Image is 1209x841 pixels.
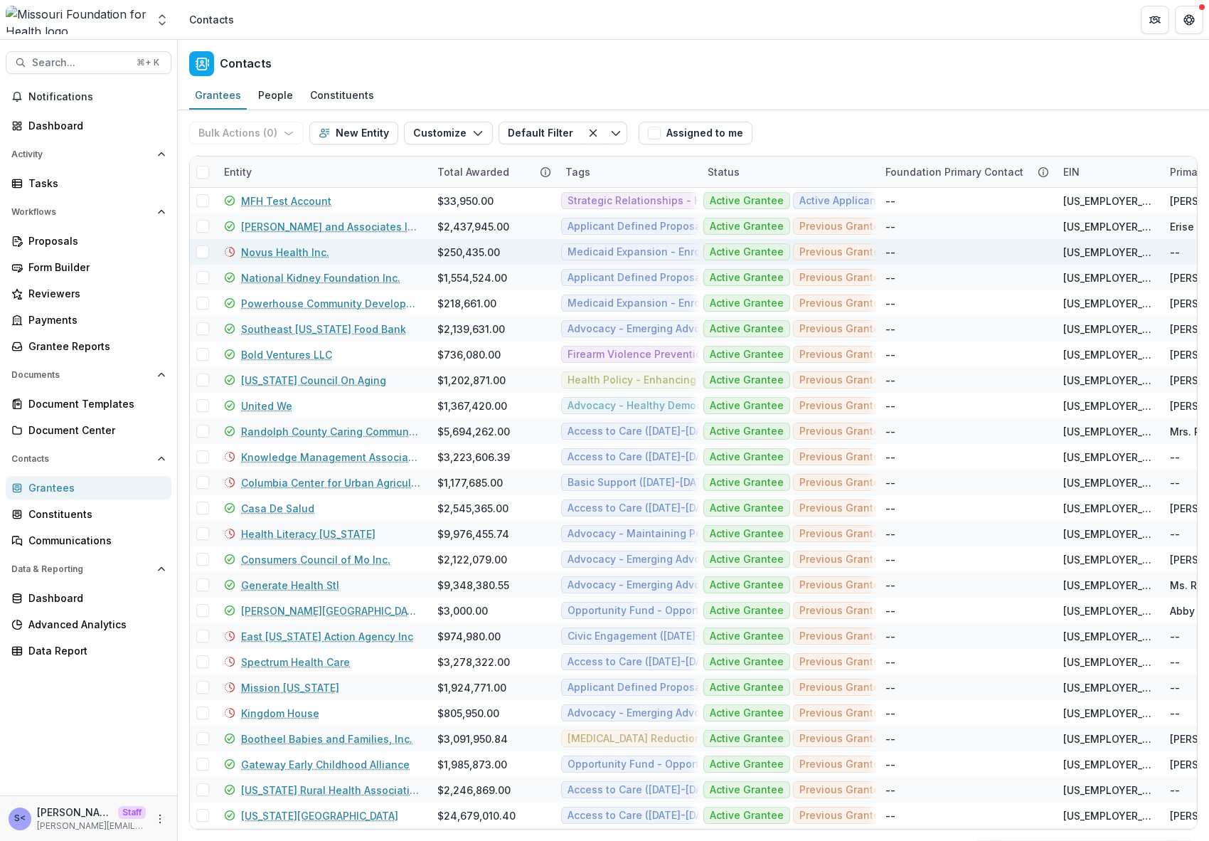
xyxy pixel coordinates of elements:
[568,374,774,386] span: Health Policy - Enhancing Access to Care
[885,245,895,260] div: --
[437,757,507,772] div: $1,985,873.00
[437,783,511,798] div: $2,246,869.00
[799,297,886,310] span: Previous Grantee
[6,502,171,526] a: Constituents
[582,122,604,144] button: Clear filter
[568,554,807,566] span: Advocacy - Emerging Advocates ([DATE]-[DATE])
[885,424,895,439] div: --
[885,757,895,772] div: --
[437,475,503,490] div: $1,177,685.00
[1170,603,1205,618] div: Abby G
[1170,629,1180,644] div: --
[429,157,557,187] div: Total Awarded
[241,373,386,388] a: [US_STATE] Council On Aging
[241,322,406,337] a: Southeast [US_STATE] Food Bank
[241,680,339,695] a: Mission [US_STATE]
[309,122,398,144] button: New Entity
[877,157,1055,187] div: Foundation Primary Contact
[799,246,886,258] span: Previous Grantee
[437,245,500,260] div: $250,435.00
[710,272,784,284] span: Active Grantee
[885,731,895,746] div: --
[710,246,784,258] span: Active Grantee
[1170,475,1180,490] div: --
[14,814,26,823] div: Sammy <sammy@trytemelio.com>
[1055,157,1161,187] div: EIN
[799,733,886,745] span: Previous Grantee
[885,603,895,618] div: --
[568,630,1119,642] span: Civic Engagement ([DATE]-[DATE]) - Strengthening Local Engagement ([DATE]-[DATE]) - Census ([DATE...
[252,82,299,110] a: People
[304,82,380,110] a: Constituents
[1170,450,1180,465] div: --
[568,195,788,207] span: Strategic Relationships - Health Equity Fund
[699,157,877,187] div: Status
[118,806,146,819] p: Staff
[568,451,935,463] span: Access to Care ([DATE]-[DATE]) - Reimagining Approaches ([DATE]-[DATE])
[437,347,501,362] div: $736,080.00
[710,323,784,335] span: Active Grantee
[241,219,420,234] a: [PERSON_NAME] and Associates Inc.
[604,122,627,144] button: Toggle menu
[710,784,784,796] span: Active Grantee
[6,476,171,499] a: Grantees
[6,613,171,636] a: Advanced Analytics
[1063,398,1153,413] div: [US_EMPLOYER_IDENTIFICATION_NUMBER]
[799,630,886,642] span: Previous Grantee
[885,450,895,465] div: --
[1055,164,1088,179] div: EIN
[1170,783,1180,798] div: --
[437,296,496,311] div: $218,661.00
[28,533,160,548] div: Communications
[1063,347,1153,362] div: [US_EMPLOYER_IDENTIFICATION_NUMBER]
[499,122,582,144] button: Default Filter
[710,682,784,694] span: Active Grantee
[568,477,821,489] span: Basic Support ([DATE]-[DATE]) - BS Non-profit Orgs
[11,149,151,159] span: Activity
[1170,245,1180,260] div: --
[1063,706,1153,721] div: [US_EMPLOYER_IDENTIFICATION_NUMBER]
[6,114,171,137] a: Dashboard
[799,451,886,463] span: Previous Grantee
[885,322,895,337] div: --
[1063,578,1153,593] div: [US_EMPLOYER_IDENTIFICATION_NUMBER]
[6,586,171,610] a: Dashboard
[37,805,112,820] p: [PERSON_NAME] <[PERSON_NAME][EMAIL_ADDRESS][DOMAIN_NAME]>
[799,477,886,489] span: Previous Grantee
[885,398,895,413] div: --
[437,270,507,285] div: $1,554,524.00
[1170,219,1207,234] div: Erise W
[710,297,784,310] span: Active Grantee
[241,501,314,516] a: Casa De Salud
[799,528,886,540] span: Previous Grantee
[799,554,886,566] span: Previous Grantee
[152,6,172,34] button: Open entity switcher
[1063,603,1153,618] div: [US_EMPLOYER_IDENTIFICATION_NUMBER]
[241,552,390,567] a: Consumers Council of Mo Inc.
[568,272,904,284] span: Applicant Defined Proposal ([DATE]-[DATE]) - Services Improvement
[799,349,886,361] span: Previous Grantee
[241,245,329,260] a: Novus Health Inc.
[568,221,990,233] span: Applicant Defined Proposal ([DATE]-[DATE]) - Disease Prevention & Health Promotion
[710,502,784,514] span: Active Grantee
[568,758,848,771] span: Opportunity Fund - Opportunity Fund - Grants/Contracts
[215,164,260,179] div: Entity
[1170,655,1180,670] div: --
[241,296,420,311] a: Powerhouse Community Development Corporation
[241,424,420,439] a: Randolph County Caring Community Inc
[6,201,171,223] button: Open Workflows
[1063,680,1153,695] div: [US_EMPLOYER_IDENTIFICATION_NUMBER]
[28,260,160,275] div: Form Builder
[6,558,171,581] button: Open Data & Reporting
[885,808,895,823] div: --
[437,552,507,567] div: $2,122,079.00
[568,400,723,412] span: Advocacy - Healthy Democracy
[241,603,420,618] a: [PERSON_NAME][GEOGRAPHIC_DATA]
[304,85,380,105] div: Constituents
[28,396,160,411] div: Document Templates
[885,783,895,798] div: --
[885,552,895,567] div: --
[437,373,506,388] div: $1,202,871.00
[241,706,319,721] a: Kingdom House
[568,605,848,617] span: Opportunity Fund - Opportunity Fund - Grants/Contracts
